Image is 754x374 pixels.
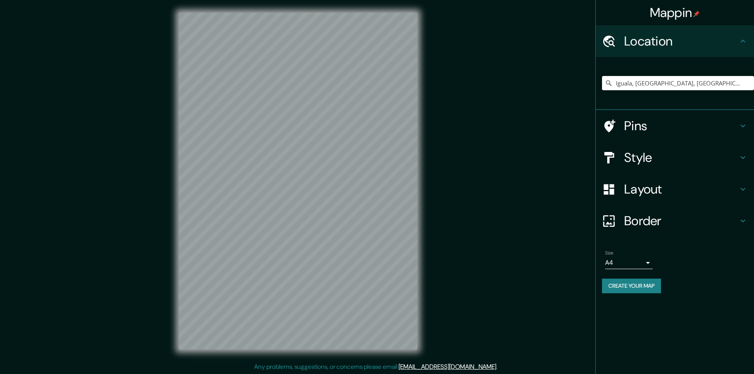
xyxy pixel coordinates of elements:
[254,362,498,372] p: Any problems, suggestions, or concerns please email .
[179,13,417,349] canvas: Map
[596,173,754,205] div: Layout
[605,250,613,256] label: Size
[650,5,700,21] h4: Mappin
[499,362,500,372] div: .
[624,33,738,49] h4: Location
[693,11,700,17] img: pin-icon.png
[605,256,653,269] div: A4
[399,363,496,371] a: [EMAIL_ADDRESS][DOMAIN_NAME]
[602,76,754,90] input: Pick your city or area
[596,25,754,57] div: Location
[624,181,738,197] h4: Layout
[624,213,738,229] h4: Border
[596,205,754,237] div: Border
[596,142,754,173] div: Style
[596,110,754,142] div: Pins
[498,362,499,372] div: .
[624,118,738,134] h4: Pins
[624,150,738,165] h4: Style
[602,279,661,293] button: Create your map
